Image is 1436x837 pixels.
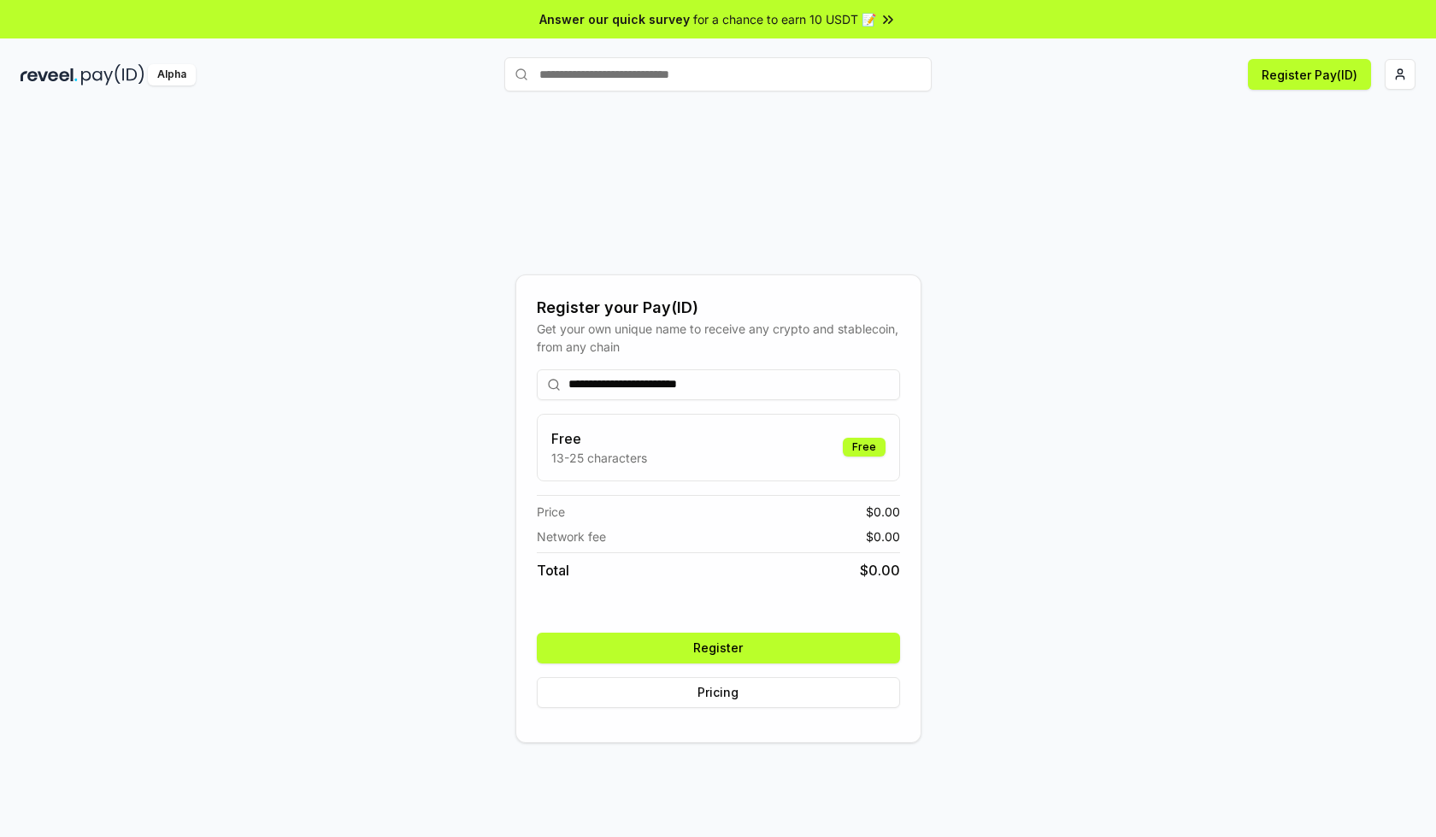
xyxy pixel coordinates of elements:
button: Pricing [537,677,900,708]
p: 13-25 characters [551,449,647,467]
button: Register [537,633,900,663]
span: for a chance to earn 10 USDT 📝 [693,10,876,28]
div: Get your own unique name to receive any crypto and stablecoin, from any chain [537,320,900,356]
span: $ 0.00 [866,528,900,545]
button: Register Pay(ID) [1248,59,1371,90]
h3: Free [551,428,647,449]
img: pay_id [81,64,144,85]
span: Network fee [537,528,606,545]
span: $ 0.00 [866,503,900,521]
span: Total [537,560,569,581]
div: Free [843,438,886,457]
span: Price [537,503,565,521]
div: Alpha [148,64,196,85]
div: Register your Pay(ID) [537,296,900,320]
img: reveel_dark [21,64,78,85]
span: Answer our quick survey [539,10,690,28]
span: $ 0.00 [860,560,900,581]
